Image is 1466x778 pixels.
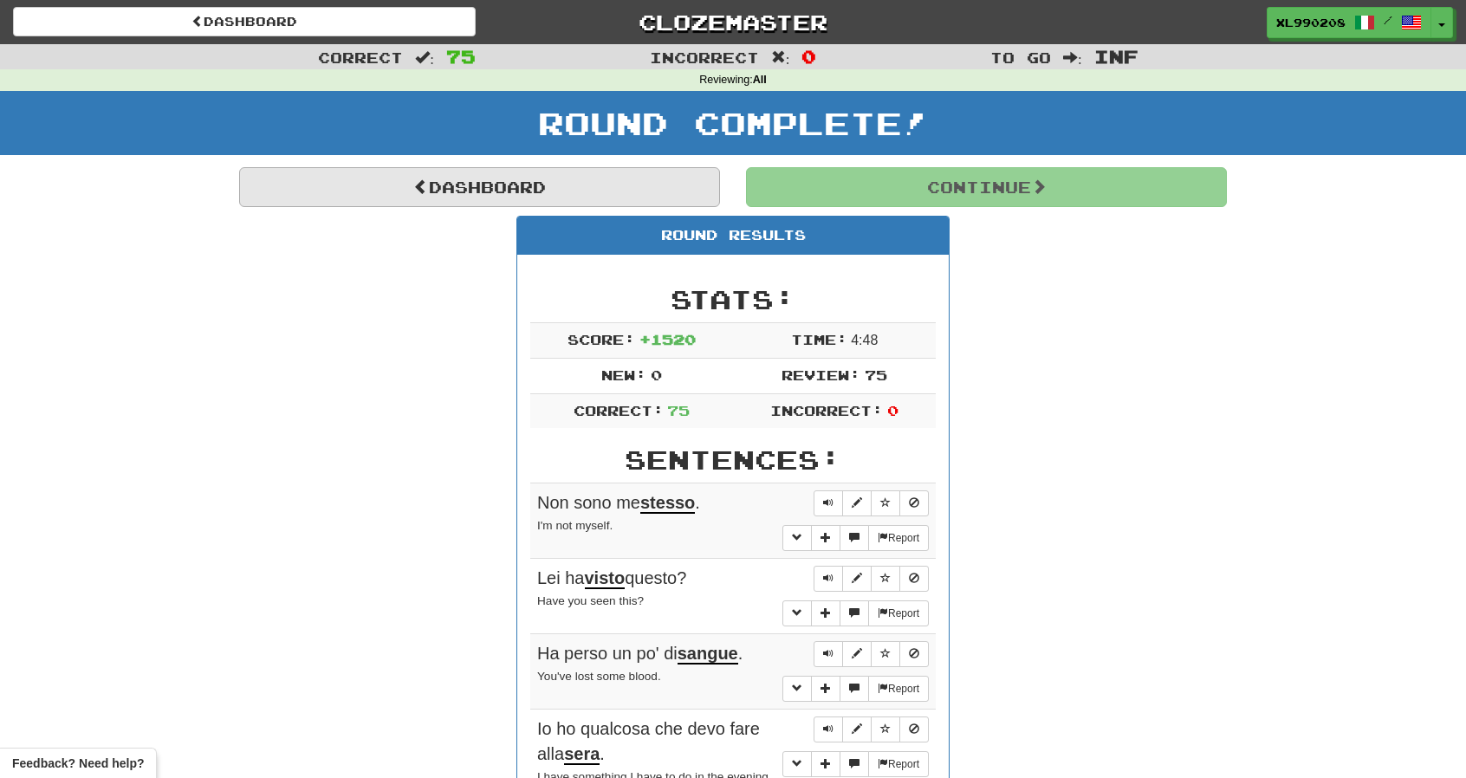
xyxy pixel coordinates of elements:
button: Report [868,600,929,626]
div: Round Results [517,217,949,255]
button: Toggle grammar [782,751,812,777]
span: 4 : 48 [851,333,878,347]
span: Open feedback widget [12,755,144,772]
span: Ha perso un po' di . [537,644,743,665]
button: Toggle ignore [899,490,929,516]
span: Time: [791,331,847,347]
span: 75 [865,366,887,383]
button: Toggle favorite [871,490,900,516]
button: Toggle ignore [899,641,929,667]
small: I'm not myself. [537,519,613,532]
strong: All [753,74,767,86]
div: Sentence controls [814,641,929,667]
button: Toggle favorite [871,566,900,592]
button: Play sentence audio [814,716,843,742]
span: Score: [568,331,635,347]
div: Sentence controls [814,716,929,742]
div: Sentence controls [814,490,929,516]
u: sangue [678,644,738,665]
button: Edit sentence [842,716,872,742]
span: Non sono me . [537,493,700,514]
span: Inf [1094,46,1138,67]
button: Toggle grammar [782,525,812,551]
small: Have you seen this? [537,594,644,607]
h2: Stats: [530,285,936,314]
span: : [771,50,790,65]
button: Toggle ignore [899,716,929,742]
span: 75 [446,46,476,67]
span: 0 [801,46,816,67]
button: Add sentence to collection [811,525,840,551]
button: Edit sentence [842,490,872,516]
a: XL990208 / [1267,7,1431,38]
div: More sentence controls [782,525,929,551]
button: Edit sentence [842,566,872,592]
a: Dashboard [239,167,720,207]
span: XL990208 [1276,15,1346,30]
span: : [415,50,434,65]
span: Incorrect [650,49,759,66]
span: Correct [318,49,403,66]
h1: Round Complete! [6,106,1460,140]
h2: Sentences: [530,445,936,474]
button: Edit sentence [842,641,872,667]
small: You've lost some blood. [537,670,661,683]
span: Correct: [574,402,664,418]
span: Incorrect: [770,402,883,418]
span: 0 [651,366,662,383]
button: Play sentence audio [814,490,843,516]
button: Add sentence to collection [811,751,840,777]
span: : [1063,50,1082,65]
button: Play sentence audio [814,566,843,592]
div: More sentence controls [782,600,929,626]
button: Toggle grammar [782,600,812,626]
button: Add sentence to collection [811,600,840,626]
button: Add sentence to collection [811,676,840,702]
button: Report [868,751,929,777]
span: Io ho qualcosa che devo fare alla . [537,719,760,765]
button: Toggle favorite [871,641,900,667]
button: Play sentence audio [814,641,843,667]
button: Toggle ignore [899,566,929,592]
span: Review: [782,366,860,383]
span: 0 [887,402,898,418]
button: Report [868,676,929,702]
div: More sentence controls [782,676,929,702]
button: Toggle favorite [871,716,900,742]
span: To go [990,49,1051,66]
span: / [1384,14,1392,26]
div: More sentence controls [782,751,929,777]
span: New: [601,366,646,383]
span: Lei ha questo? [537,568,686,589]
u: visto [585,568,626,589]
u: sera [564,744,600,765]
span: 75 [667,402,690,418]
button: Toggle grammar [782,676,812,702]
div: Sentence controls [814,566,929,592]
span: + 1520 [639,331,696,347]
a: Clozemaster [502,7,964,37]
button: Continue [746,167,1227,207]
u: stesso [640,493,695,514]
button: Report [868,525,929,551]
a: Dashboard [13,7,476,36]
